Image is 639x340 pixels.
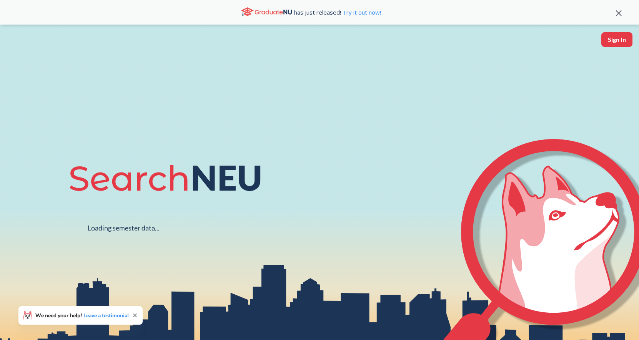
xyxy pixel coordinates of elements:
[8,32,26,56] img: sandbox logo
[83,312,129,318] a: Leave a testimonial
[601,32,632,47] button: Sign In
[35,313,129,318] span: We need your help!
[88,224,160,232] div: Loading semester data...
[341,8,381,16] a: Try it out now!
[294,8,381,17] span: has just released!
[8,32,26,58] a: sandbox logo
